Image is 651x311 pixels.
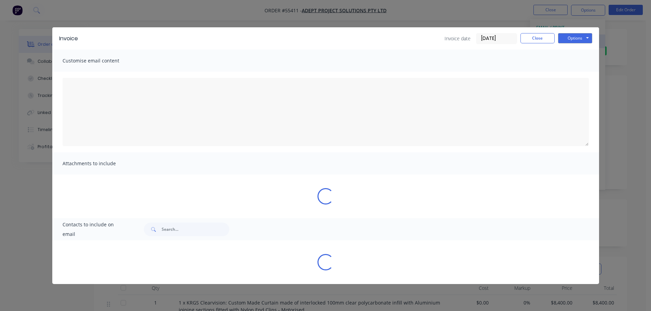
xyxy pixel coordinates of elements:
span: Invoice date [445,35,471,42]
span: Customise email content [63,56,138,66]
button: Close [520,33,555,43]
span: Contacts to include on email [63,220,127,239]
input: Search... [162,223,229,236]
span: Attachments to include [63,159,138,168]
div: Invoice [59,34,78,43]
button: Options [558,33,592,43]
